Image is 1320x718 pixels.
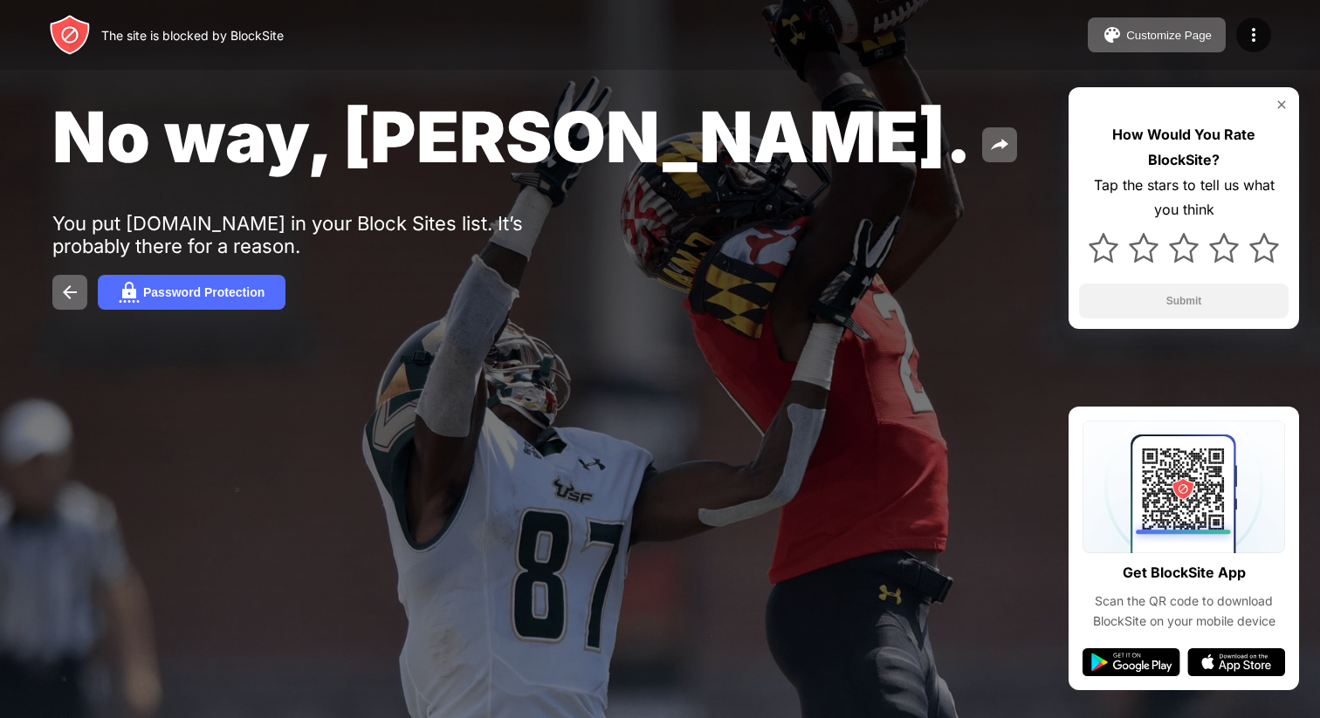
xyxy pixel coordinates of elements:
[143,285,265,299] div: Password Protection
[1249,233,1279,263] img: star.svg
[119,282,140,303] img: password.svg
[1079,173,1289,223] div: Tap the stars to tell us what you think
[98,275,285,310] button: Password Protection
[1102,24,1123,45] img: pallet.svg
[1275,98,1289,112] img: rate-us-close.svg
[1209,233,1239,263] img: star.svg
[1079,122,1289,173] div: How Would You Rate BlockSite?
[1123,560,1246,585] div: Get BlockSite App
[1083,648,1180,676] img: google-play.svg
[1083,421,1285,553] img: qrcode.svg
[1126,29,1212,42] div: Customize Page
[49,14,91,56] img: header-logo.svg
[1089,233,1118,263] img: star.svg
[59,282,80,303] img: back.svg
[1169,233,1199,263] img: star.svg
[52,212,592,257] div: You put [DOMAIN_NAME] in your Block Sites list. It’s probably there for a reason.
[1088,17,1226,52] button: Customize Page
[1243,24,1264,45] img: menu-icon.svg
[52,94,972,179] span: No way, [PERSON_NAME].
[1083,591,1285,631] div: Scan the QR code to download BlockSite on your mobile device
[101,28,284,43] div: The site is blocked by BlockSite
[1079,284,1289,318] button: Submit
[989,134,1010,155] img: share.svg
[1187,648,1285,676] img: app-store.svg
[1129,233,1158,263] img: star.svg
